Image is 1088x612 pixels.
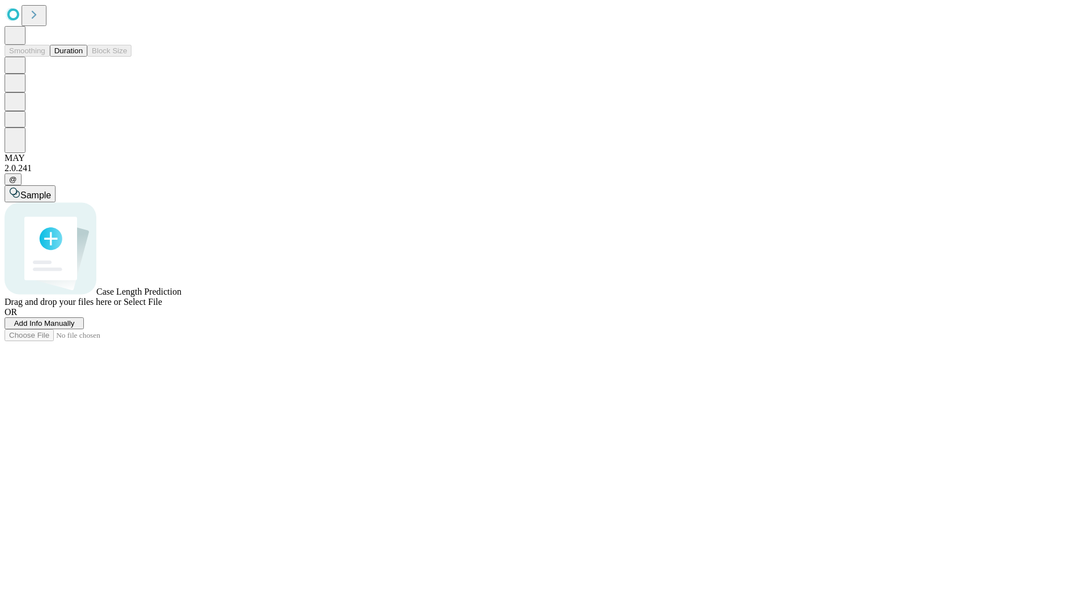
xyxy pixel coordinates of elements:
[5,163,1083,173] div: 2.0.241
[20,190,51,200] span: Sample
[9,175,17,184] span: @
[5,185,56,202] button: Sample
[87,45,131,57] button: Block Size
[14,319,75,328] span: Add Info Manually
[5,307,17,317] span: OR
[50,45,87,57] button: Duration
[5,173,22,185] button: @
[5,45,50,57] button: Smoothing
[5,153,1083,163] div: MAY
[124,297,162,307] span: Select File
[96,287,181,296] span: Case Length Prediction
[5,317,84,329] button: Add Info Manually
[5,297,121,307] span: Drag and drop your files here or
